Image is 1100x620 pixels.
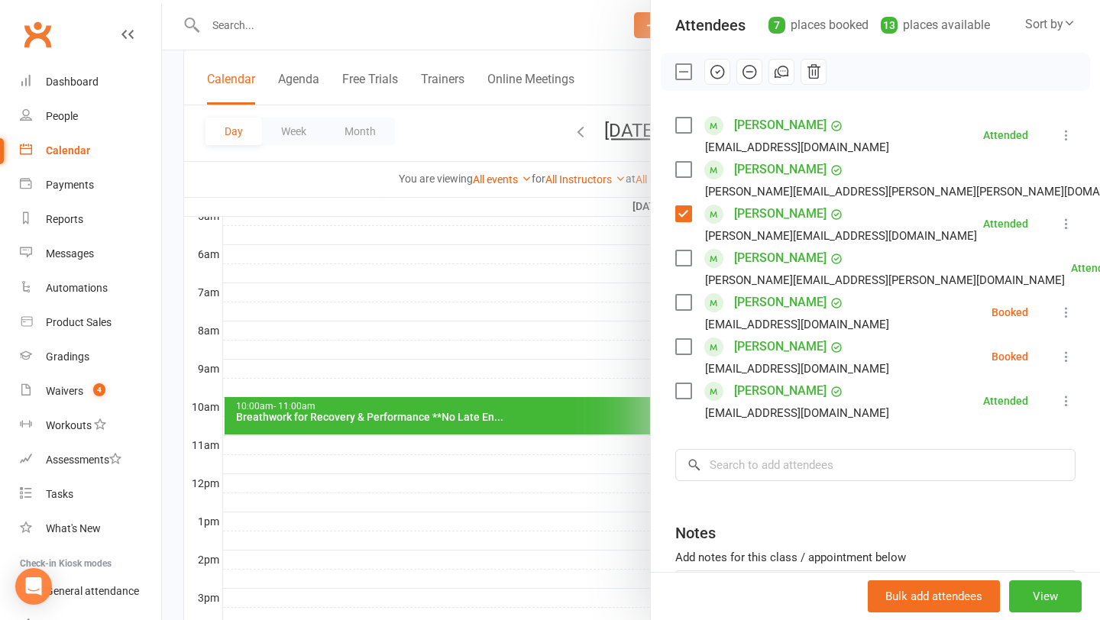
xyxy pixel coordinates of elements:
a: Reports [20,202,161,237]
button: Bulk add attendees [868,580,1000,612]
div: 13 [881,17,898,34]
div: Messages [46,247,94,260]
div: Dashboard [46,76,99,88]
a: [PERSON_NAME] [734,334,827,359]
div: People [46,110,78,122]
a: [PERSON_NAME] [734,379,827,403]
div: Product Sales [46,316,112,328]
a: [PERSON_NAME] [734,246,827,270]
div: [EMAIL_ADDRESS][DOMAIN_NAME] [705,403,889,423]
div: Attended [983,218,1028,229]
a: [PERSON_NAME] [734,113,827,137]
div: What's New [46,522,101,534]
div: [PERSON_NAME][EMAIL_ADDRESS][DOMAIN_NAME] [705,226,977,246]
a: What's New [20,512,161,546]
div: [EMAIL_ADDRESS][DOMAIN_NAME] [705,137,889,157]
div: Attended [983,130,1028,140]
a: Calendar [20,134,161,168]
div: Notes [675,522,716,544]
div: Booked [992,307,1028,318]
div: Payments [46,179,94,191]
div: places booked [768,15,869,36]
a: Clubworx [18,15,57,53]
a: [PERSON_NAME] [734,202,827,226]
button: View [1009,580,1082,612]
a: Waivers 4 [20,374,161,408]
a: Automations [20,271,161,305]
div: Sort by [1025,15,1076,34]
a: [PERSON_NAME] [734,290,827,315]
a: [PERSON_NAME] [734,157,827,182]
div: Assessments [46,454,121,466]
div: Attended [983,396,1028,406]
a: General attendance kiosk mode [20,574,161,609]
a: Payments [20,168,161,202]
div: Gradings [46,350,89,363]
div: 7 [768,17,785,34]
a: Dashboard [20,65,161,99]
div: Add notes for this class / appointment below [675,548,1076,567]
div: places available [881,15,990,36]
div: Workouts [46,419,92,431]
div: [EMAIL_ADDRESS][DOMAIN_NAME] [705,359,889,379]
a: People [20,99,161,134]
div: [EMAIL_ADDRESS][DOMAIN_NAME] [705,315,889,334]
input: Search to add attendees [675,449,1076,481]
a: Tasks [20,477,161,512]
div: General attendance [46,585,139,597]
a: Workouts [20,408,161,443]
div: [PERSON_NAME][EMAIL_ADDRESS][PERSON_NAME][DOMAIN_NAME] [705,270,1065,290]
div: Waivers [46,385,83,397]
div: Reports [46,213,83,225]
div: Booked [992,351,1028,362]
div: Calendar [46,144,90,157]
a: Assessments [20,443,161,477]
div: Tasks [46,488,73,500]
div: Open Intercom Messenger [15,568,52,605]
div: Attendees [675,15,746,36]
span: 4 [93,383,105,396]
a: Product Sales [20,305,161,340]
a: Messages [20,237,161,271]
div: Automations [46,282,108,294]
a: Gradings [20,340,161,374]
